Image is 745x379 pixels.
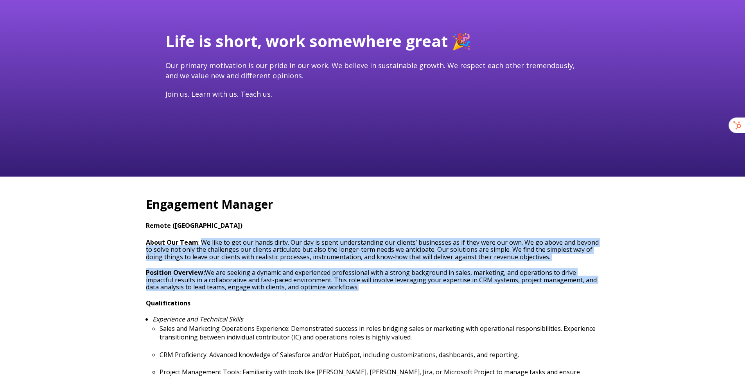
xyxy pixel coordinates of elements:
p: Sales and Marketing Operations Experience: Demonstrated success in roles bridging sales or market... [160,324,600,341]
h2: Engagement Manager [146,196,600,213]
h3: : We like to get our hands dirty. Our day is spent understanding our clients’ businesses as if th... [146,239,600,260]
p: We are seeking a dynamic and experienced professional with a strong background in sales, marketin... [146,269,600,291]
strong: Position Overview: [146,268,205,277]
span: Our primary motivation is our pride in our work. We believe in sustainable growth. We respect eac... [165,61,575,80]
span: Life is short, work somewhere great 🎉 [165,30,471,52]
span: Join us. Learn with us. Teach us. [165,89,272,99]
p: CRM Proficiency: Advanced knowledge of Salesforce and/or HubSpot, including customizations, dashb... [160,350,600,359]
strong: Qualifications [146,299,190,307]
em: Experience and Technical Skills [153,315,243,323]
strong: Remote ([GEOGRAPHIC_DATA]) [146,221,242,230]
strong: About Our Team [146,238,198,247]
